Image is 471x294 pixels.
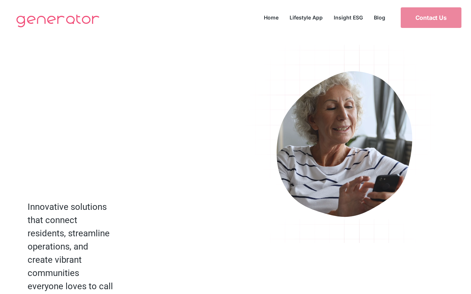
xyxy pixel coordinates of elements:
[328,12,368,22] a: Insight ESG
[258,12,391,22] nav: Menu
[415,15,447,21] span: Contact Us
[284,12,328,22] a: Lifestyle App
[401,7,461,28] a: Contact Us
[368,12,391,22] a: Blog
[258,12,284,22] a: Home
